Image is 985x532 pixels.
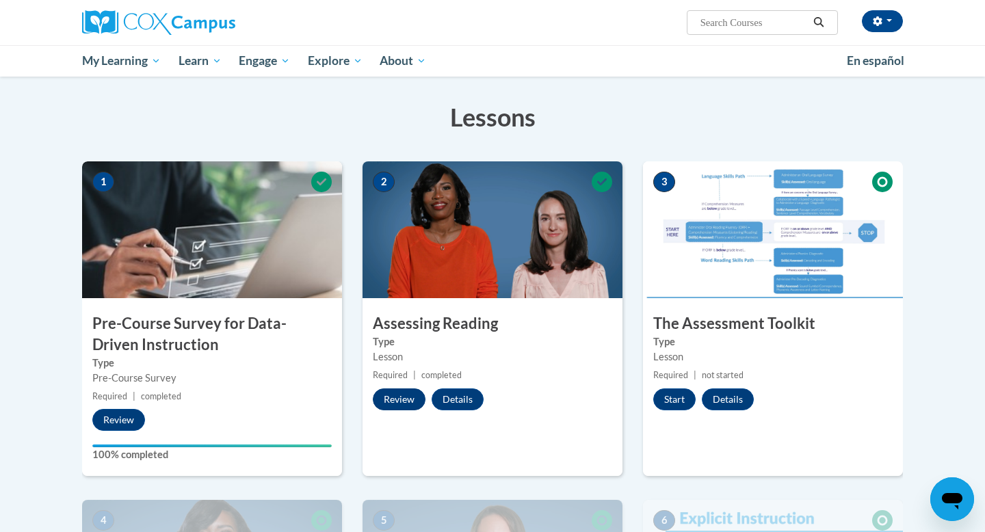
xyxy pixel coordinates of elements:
span: | [413,370,416,380]
span: | [694,370,696,380]
label: Type [373,334,612,349]
img: Course Image [643,161,903,298]
a: My Learning [73,45,170,77]
span: Required [92,391,127,401]
a: Engage [230,45,299,77]
div: Your progress [92,444,332,447]
div: Pre-Course Survey [92,371,332,386]
img: Course Image [82,161,342,298]
button: Start [653,388,696,410]
iframe: Button to launch messaging window [930,477,974,521]
span: My Learning [82,53,161,69]
span: En español [847,53,904,68]
span: 2 [373,172,395,192]
div: Main menu [62,45,923,77]
h3: Assessing Reading [363,313,622,334]
h3: Pre-Course Survey for Data-Driven Instruction [82,313,342,356]
span: completed [421,370,462,380]
button: Details [432,388,484,410]
h3: The Assessment Toolkit [643,313,903,334]
span: 5 [373,510,395,531]
a: About [371,45,436,77]
button: Account Settings [862,10,903,32]
span: | [133,391,135,401]
img: Course Image [363,161,622,298]
span: Explore [308,53,363,69]
a: En español [838,46,913,75]
h3: Lessons [82,100,903,134]
label: 100% completed [92,447,332,462]
a: Learn [170,45,231,77]
button: Review [373,388,425,410]
span: completed [141,391,181,401]
button: Search [809,14,829,31]
button: Review [92,409,145,431]
a: Explore [299,45,371,77]
button: Details [702,388,754,410]
span: 4 [92,510,114,531]
div: Lesson [653,349,893,364]
input: Search Courses [699,14,809,31]
div: Lesson [373,349,612,364]
label: Type [653,334,893,349]
span: not started [702,370,744,380]
span: About [380,53,426,69]
img: Cox Campus [82,10,235,35]
span: Required [653,370,688,380]
label: Type [92,356,332,371]
span: 3 [653,172,675,192]
span: 6 [653,510,675,531]
a: Cox Campus [82,10,342,35]
span: Engage [239,53,290,69]
span: 1 [92,172,114,192]
span: Required [373,370,408,380]
span: Learn [179,53,222,69]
